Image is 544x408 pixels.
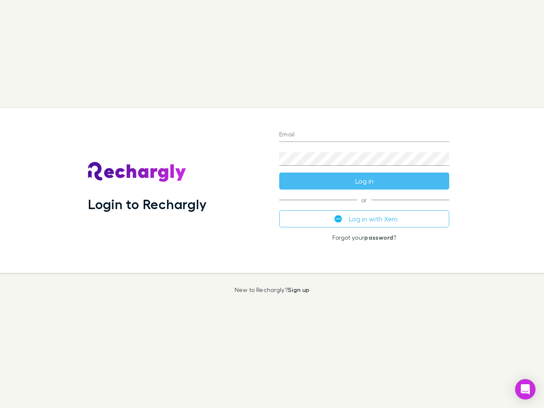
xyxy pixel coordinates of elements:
img: Xero's logo [334,215,342,223]
a: password [364,234,393,241]
div: Open Intercom Messenger [515,379,535,399]
button: Log in with Xero [279,210,449,227]
p: Forgot your ? [279,234,449,241]
button: Log in [279,173,449,190]
img: Rechargly's Logo [88,162,187,182]
h1: Login to Rechargly [88,196,207,212]
a: Sign up [288,286,309,293]
p: New to Rechargly? [235,286,310,293]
